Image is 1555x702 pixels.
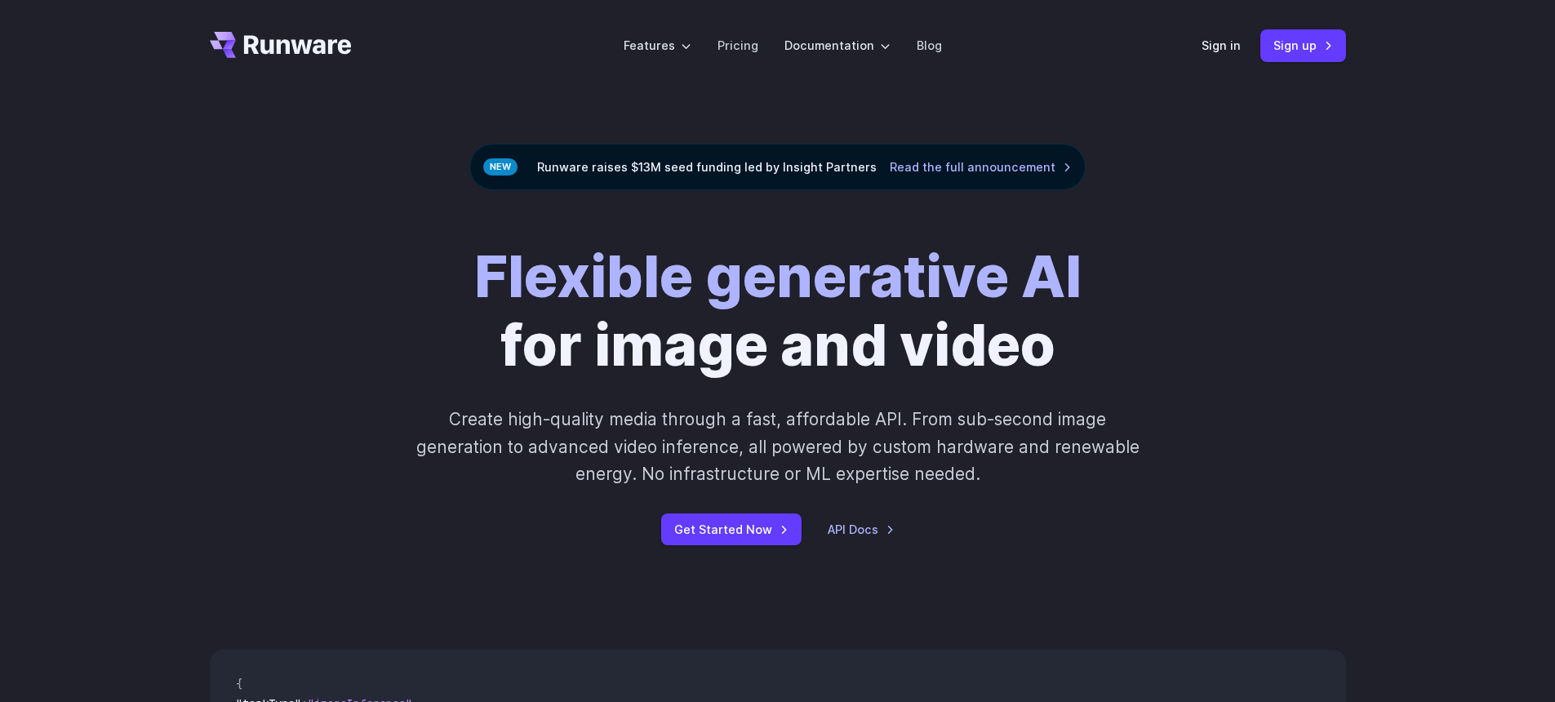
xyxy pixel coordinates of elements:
p: Create high-quality media through a fast, affordable API. From sub-second image generation to adv... [414,406,1141,487]
a: Blog [917,36,942,55]
a: Go to / [210,32,352,58]
label: Documentation [784,36,891,55]
h1: for image and video [474,242,1082,380]
div: Runware raises $13M seed funding led by Insight Partners [469,144,1086,190]
span: { [236,677,242,691]
a: API Docs [828,520,895,539]
a: Sign in [1202,36,1241,55]
label: Features [624,36,691,55]
a: Pricing [718,36,758,55]
strong: Flexible generative AI [474,242,1082,311]
a: Sign up [1260,29,1346,61]
a: Read the full announcement [890,158,1072,176]
a: Get Started Now [661,513,802,545]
